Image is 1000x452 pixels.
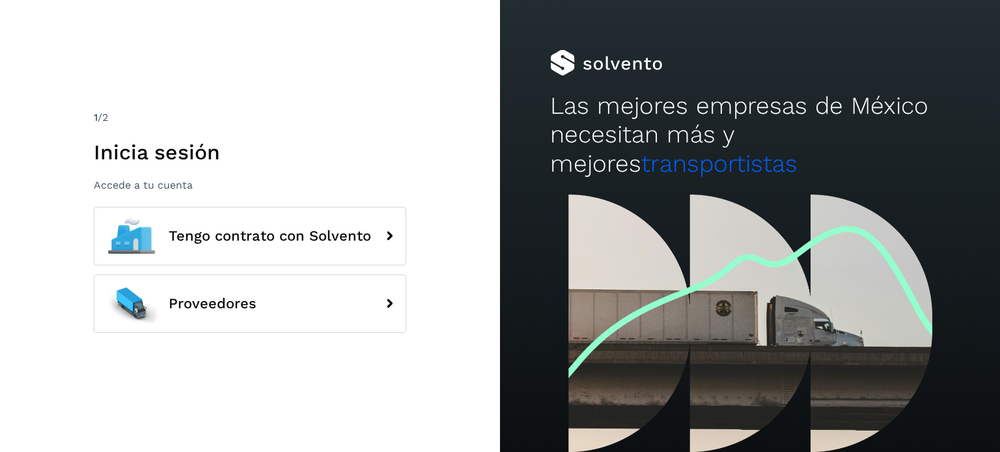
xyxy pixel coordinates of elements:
[94,140,406,165] h1: Inicia sesión
[641,150,798,178] span: transportistas
[94,207,406,265] button: Tengo contrato con Solvento
[169,228,371,244] span: Tengo contrato con Solvento
[169,296,257,312] span: Proveedores
[94,274,406,333] button: Proveedores
[94,110,406,126] div: /2
[94,111,98,124] span: 1
[94,179,406,191] p: Accede a tu cuenta
[550,92,950,178] h2: Las mejores empresas de México necesitan más y mejores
